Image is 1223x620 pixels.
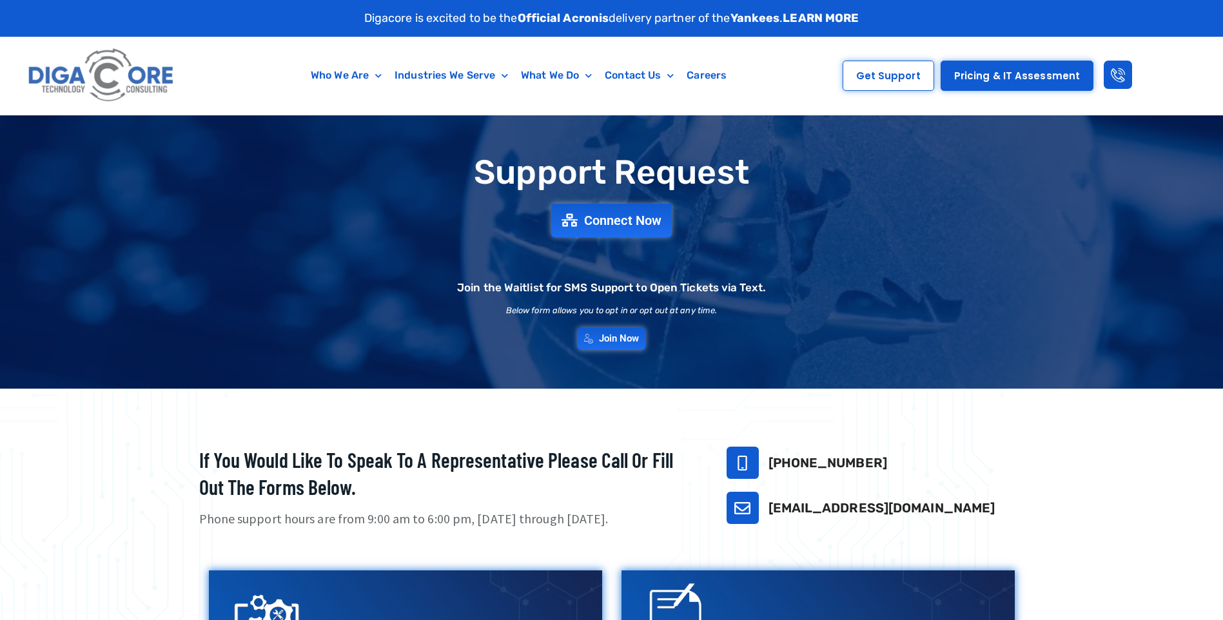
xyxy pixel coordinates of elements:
h1: Support Request [167,154,1057,191]
span: Join Now [599,334,640,344]
span: Get Support [856,71,921,81]
a: [PHONE_NUMBER] [768,455,887,470]
span: Connect Now [584,214,661,227]
a: What We Do [514,61,598,90]
a: Contact Us [598,61,680,90]
p: Phone support hours are from 9:00 am to 6:00 pm, [DATE] through [DATE]. [199,510,694,528]
a: LEARN MORE [783,11,859,25]
a: Pricing & IT Assessment [941,61,1093,91]
a: Industries We Serve [388,61,514,90]
a: [EMAIL_ADDRESS][DOMAIN_NAME] [768,500,995,516]
h2: Join the Waitlist for SMS Support to Open Tickets via Text. [457,282,766,293]
strong: Yankees [730,11,780,25]
strong: Official Acronis [518,11,609,25]
a: support@digacore.com [727,492,759,524]
a: 732-646-5725 [727,447,759,479]
a: Who We Are [304,61,388,90]
img: Digacore logo 1 [24,43,179,108]
a: Join Now [578,327,646,350]
h2: If you would like to speak to a representative please call or fill out the forms below. [199,447,694,500]
p: Digacore is excited to be the delivery partner of the . [364,10,859,27]
a: Careers [680,61,733,90]
span: Pricing & IT Assessment [954,71,1080,81]
nav: Menu [240,61,797,90]
a: Get Support [843,61,934,91]
h2: Below form allows you to opt in or opt out at any time. [506,306,718,315]
a: Connect Now [551,204,672,237]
